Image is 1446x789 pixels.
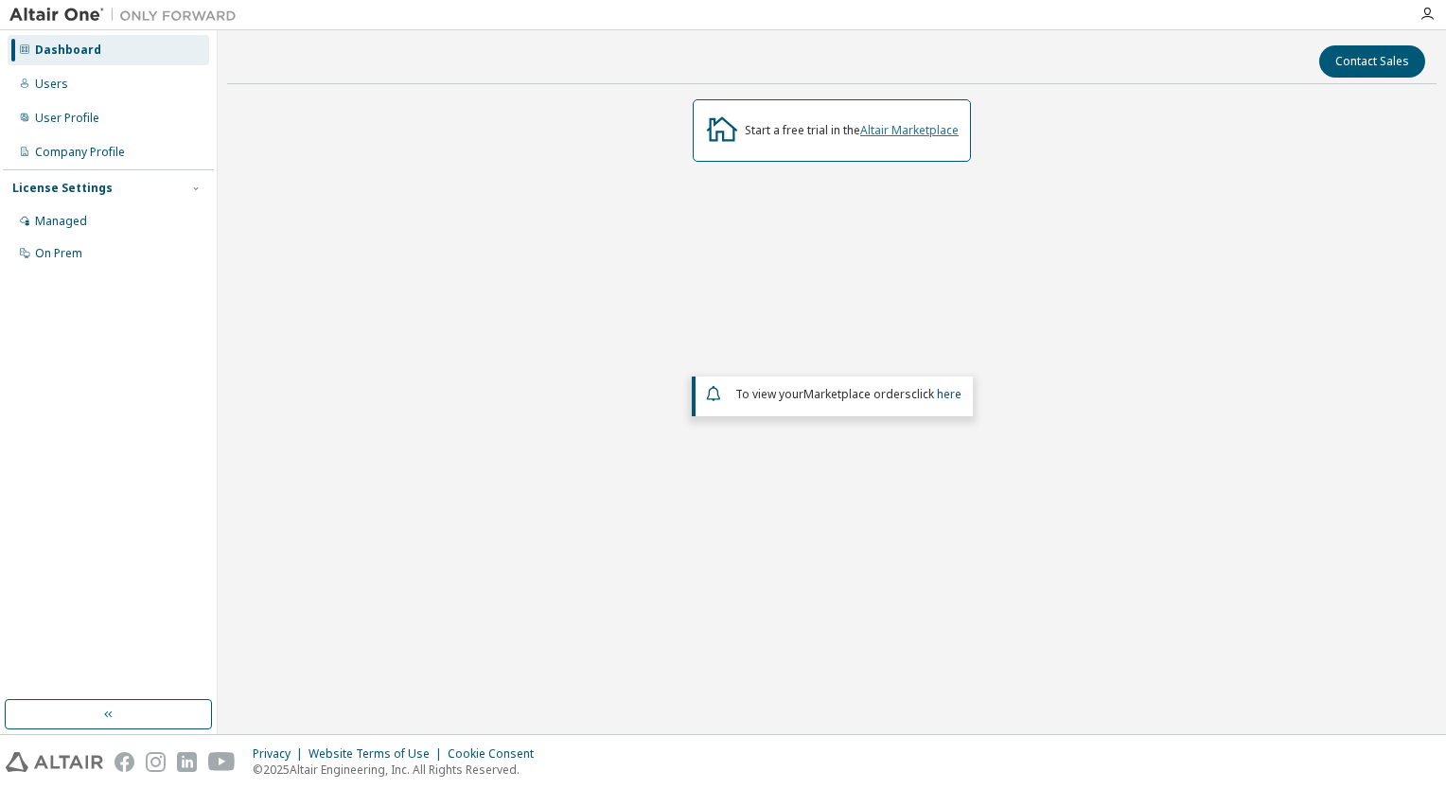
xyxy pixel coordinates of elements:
a: Altair Marketplace [860,122,959,138]
img: instagram.svg [146,752,166,772]
div: Start a free trial in the [745,123,959,138]
p: © 2025 Altair Engineering, Inc. All Rights Reserved. [253,762,545,778]
img: Altair One [9,6,246,25]
div: Dashboard [35,43,101,58]
div: Managed [35,214,87,229]
em: Marketplace orders [803,386,911,402]
img: facebook.svg [115,752,134,772]
img: linkedin.svg [177,752,197,772]
div: Cookie Consent [448,746,545,762]
div: Users [35,77,68,92]
div: Privacy [253,746,309,762]
button: Contact Sales [1319,45,1425,78]
a: here [937,386,961,402]
span: To view your click [735,386,961,402]
div: License Settings [12,181,113,196]
div: User Profile [35,111,99,126]
div: Website Terms of Use [309,746,448,762]
div: On Prem [35,246,82,261]
img: youtube.svg [208,752,236,772]
img: altair_logo.svg [6,752,103,772]
div: Company Profile [35,145,125,160]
